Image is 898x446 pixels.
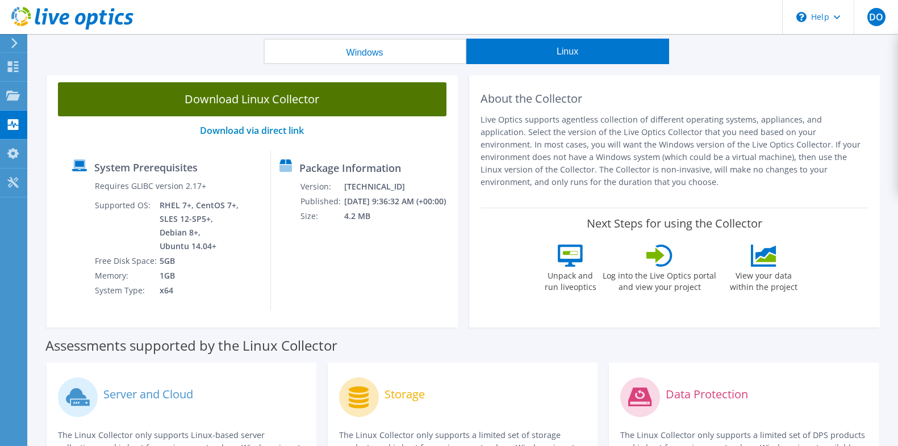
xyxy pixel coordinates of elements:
[300,194,344,209] td: Published:
[159,198,241,254] td: RHEL 7+, CentOS 7+, SLES 12-SP5+, Debian 8+, Ubuntu 14.04+
[200,124,304,137] a: Download via direct link
[94,268,159,283] td: Memory:
[159,268,241,283] td: 1GB
[45,340,337,351] label: Assessments supported by the Linux Collector
[94,198,159,254] td: Supported OS:
[466,39,669,64] button: Linux
[666,389,748,400] label: Data Protection
[299,162,401,174] label: Package Information
[344,194,452,209] td: [DATE] 9:36:32 AM (+00:00)
[94,254,159,268] td: Free Disk Space:
[867,8,886,26] span: DO
[481,92,869,106] h2: About the Collector
[159,283,241,298] td: x64
[385,389,425,400] label: Storage
[94,283,159,298] td: System Type:
[344,179,452,194] td: [TECHNICAL_ID]
[159,254,241,268] td: 5GB
[344,209,452,224] td: 4.2 MB
[796,12,807,22] svg: \n
[58,82,446,116] a: Download Linux Collector
[300,209,344,224] td: Size:
[602,267,717,293] label: Log into the Live Optics portal and view your project
[544,267,596,293] label: Unpack and run liveoptics
[481,113,869,188] p: Live Optics supports agentless collection of different operating systems, appliances, and applica...
[300,179,344,194] td: Version:
[587,217,762,230] label: Next Steps for using the Collector
[95,180,206,192] label: Requires GLIBC version 2.17+
[103,389,193,400] label: Server and Cloud
[722,267,804,293] label: View your data within the project
[264,39,466,64] button: Windows
[94,162,198,173] label: System Prerequisites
